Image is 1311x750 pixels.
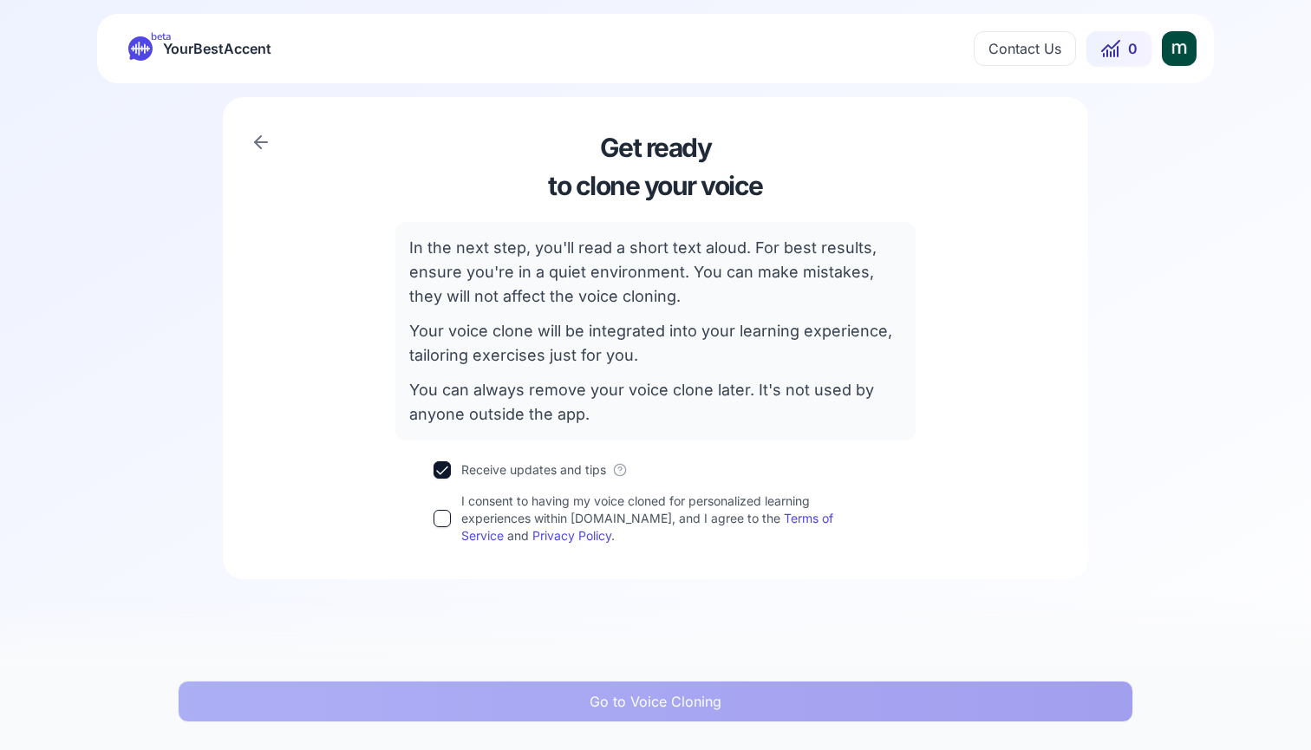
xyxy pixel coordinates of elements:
button: Go to Voice Cloning [178,681,1133,722]
h1: to clone your voice [548,170,763,201]
button: Contact Us [974,31,1076,66]
p: Your voice clone will be integrated into your learning experience, tailoring exercises just for you. [409,319,902,368]
a: Privacy Policy [532,528,611,543]
p: You can always remove your voice clone later. It's not used by anyone outside the app. [409,378,902,427]
label: I consent to having my voice cloned for personalized learning experiences within [DOMAIN_NAME], a... [461,492,877,545]
a: betaYourBestAccent [114,36,285,61]
label: Receive updates and tips [461,461,606,479]
button: 0 [1086,31,1151,66]
span: 0 [1128,38,1138,59]
img: MZ [1162,31,1197,66]
p: In the next step, you'll read a short text aloud. For best results, ensure you're in a quiet envi... [409,236,902,309]
span: beta [151,29,171,43]
span: YourBestAccent [163,36,271,61]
